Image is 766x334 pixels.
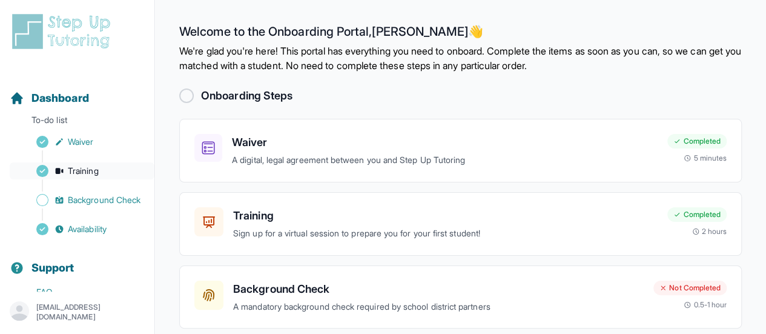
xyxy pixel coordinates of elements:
[36,302,145,322] p: [EMAIL_ADDRESS][DOMAIN_NAME]
[179,192,742,256] a: TrainingSign up for a virtual session to prepare you for your first student!Completed2 hours
[684,300,727,310] div: 0.5-1 hour
[232,134,658,151] h3: Waiver
[10,162,154,179] a: Training
[667,134,727,149] div: Completed
[68,136,93,148] span: Waiver
[68,165,99,177] span: Training
[179,266,742,329] a: Background CheckA mandatory background check required by school district partnersNot Completed0.5...
[179,119,742,182] a: WaiverA digital, legal agreement between you and Step Up TutoringCompleted5 minutes
[10,90,89,107] a: Dashboard
[667,207,727,222] div: Completed
[5,240,150,281] button: Support
[233,281,644,298] h3: Background Check
[10,284,154,301] a: FAQ
[5,114,150,131] p: To-do list
[68,194,140,206] span: Background Check
[10,192,154,209] a: Background Check
[10,133,154,150] a: Waiver
[68,223,107,235] span: Availability
[5,70,150,112] button: Dashboard
[201,87,292,104] h2: Onboarding Steps
[31,259,74,276] span: Support
[233,300,644,314] p: A mandatory background check required by school district partners
[10,12,117,51] img: logo
[10,221,154,238] a: Availability
[653,281,727,295] div: Not Completed
[232,153,658,167] p: A digital, legal agreement between you and Step Up Tutoring
[10,301,145,323] button: [EMAIL_ADDRESS][DOMAIN_NAME]
[233,227,658,241] p: Sign up for a virtual session to prepare you for your first student!
[179,24,742,44] h2: Welcome to the Onboarding Portal, [PERSON_NAME] 👋
[179,44,742,73] p: We're glad you're here! This portal has everything you need to onboard. Complete the items as soo...
[233,207,658,224] h3: Training
[684,153,727,163] div: 5 minutes
[31,90,89,107] span: Dashboard
[692,227,727,236] div: 2 hours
